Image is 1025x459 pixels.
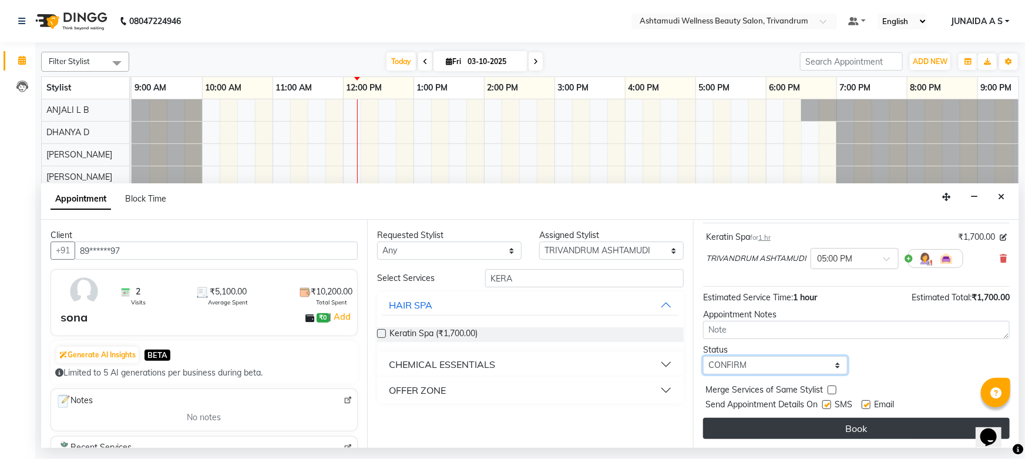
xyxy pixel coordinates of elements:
span: | [330,310,352,324]
span: 1 hr [758,233,771,242]
span: Average Spent [208,298,248,307]
a: 10:00 AM [203,79,245,96]
i: Edit price [1000,234,1007,241]
a: 9:00 PM [978,79,1015,96]
span: Stylist [46,82,71,93]
span: DHANYA D [46,127,89,138]
span: ₹10,200.00 [311,286,352,298]
a: 8:00 PM [908,79,945,96]
a: 6:00 PM [767,79,804,96]
span: [PERSON_NAME] [46,149,112,160]
a: 7:00 PM [837,79,874,96]
span: ₹5,100.00 [210,286,247,298]
span: Appointment [51,189,111,210]
span: Keratin Spa (₹1,700.00) [389,327,478,342]
span: BETA [144,350,170,361]
img: Interior.png [939,252,953,266]
span: ANJALI L B [46,105,89,115]
span: Email [874,398,894,413]
button: CHEMICAL ESSENTIALS [382,354,679,375]
img: avatar [67,274,101,309]
span: Notes [56,394,93,409]
span: Total Spent [316,298,347,307]
span: No notes [187,411,221,424]
input: 2025-10-03 [464,53,523,71]
button: ADD NEW [910,53,950,70]
span: Today [387,52,416,71]
div: Status [703,344,848,356]
div: Keratin Spa [706,231,771,243]
div: OFFER ZONE [389,383,446,397]
a: 4:00 PM [626,79,663,96]
a: 1:00 PM [414,79,451,96]
a: Add [332,310,352,324]
input: Search by Name/Mobile/Email/Code [75,242,358,260]
span: TRIVANDRUM ASHTAMUDI [706,253,806,264]
button: OFFER ZONE [382,380,679,401]
button: Generate AI Insights [56,347,139,363]
span: Estimated Service Time: [703,292,793,303]
button: +91 [51,242,75,260]
span: ₹0 [317,313,329,323]
b: 08047224946 [129,5,181,38]
span: Merge Services of Same Stylist [705,384,823,398]
img: Hairdresser.png [918,252,932,266]
a: 11:00 AM [273,79,315,96]
div: CHEMICAL ESSENTIALS [389,357,495,371]
a: 5:00 PM [696,79,733,96]
div: Appointment Notes [703,309,1010,321]
span: ADD NEW [913,57,947,66]
div: Client [51,229,358,242]
span: Send Appointment Details On [705,398,818,413]
div: HAIR SPA [389,298,432,312]
a: 12:00 PM [344,79,385,96]
a: 2:00 PM [485,79,522,96]
iframe: chat widget [976,412,1013,447]
a: 3:00 PM [555,79,592,96]
span: Fri [443,57,464,66]
div: sona [61,309,88,326]
span: Block Time [125,193,166,204]
input: Search by service name [485,269,684,287]
span: ₹1,700.00 [958,231,995,243]
span: JUNAIDA A S [951,15,1003,28]
button: Book [703,418,1010,439]
button: HAIR SPA [382,294,679,316]
span: Filter Stylist [49,56,90,66]
span: Estimated Total: [912,292,972,303]
div: Limited to 5 AI generations per business during beta. [55,367,353,379]
button: Close [993,188,1010,206]
img: logo [30,5,110,38]
small: for [750,233,771,242]
span: Recent Services [56,441,132,455]
div: Requested Stylist [377,229,522,242]
span: ₹1,700.00 [972,292,1010,303]
div: Select Services [368,272,476,284]
span: SMS [835,398,852,413]
span: [PERSON_NAME] [46,172,112,182]
input: Search Appointment [800,52,903,71]
a: 9:00 AM [132,79,169,96]
span: Visits [131,298,146,307]
span: 2 [136,286,140,298]
div: Assigned Stylist [539,229,684,242]
span: 1 hour [793,292,817,303]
